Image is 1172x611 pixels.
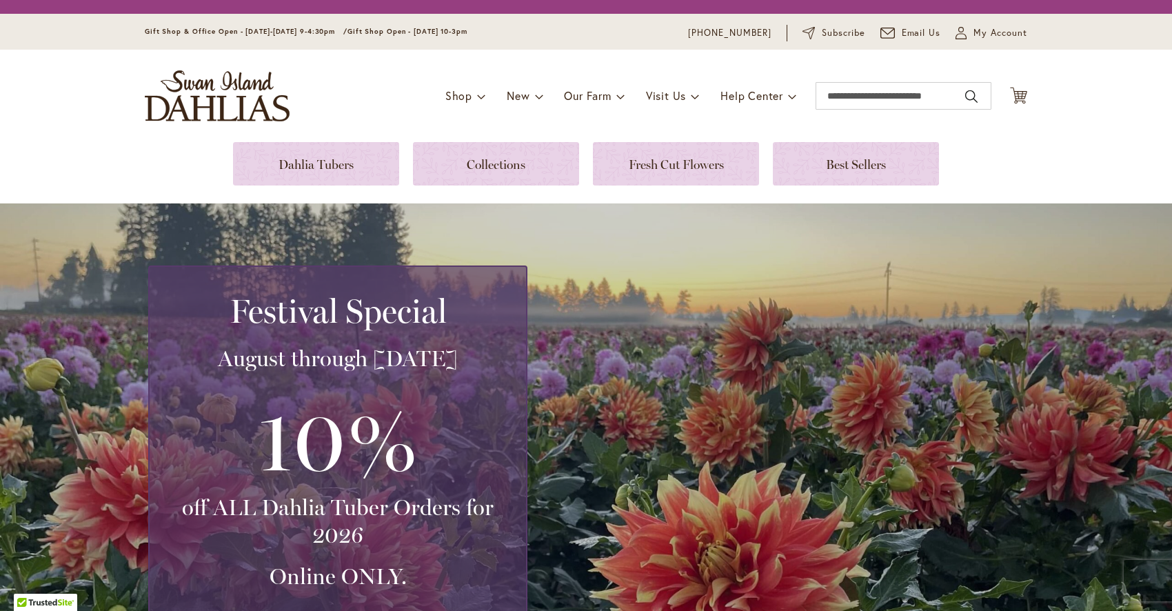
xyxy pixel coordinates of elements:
span: Visit Us [646,88,686,103]
span: Subscribe [822,26,865,40]
span: Shop [445,88,472,103]
span: Our Farm [564,88,611,103]
a: Email Us [880,26,941,40]
a: Subscribe [802,26,865,40]
span: My Account [973,26,1027,40]
h3: off ALL Dahlia Tuber Orders for 2026 [166,494,509,549]
a: store logo [145,70,290,121]
h2: Festival Special [166,292,509,330]
a: [PHONE_NUMBER] [688,26,771,40]
span: Gift Shop & Office Open - [DATE]-[DATE] 9-4:30pm / [145,27,347,36]
h3: August through [DATE] [166,345,509,372]
span: New [507,88,529,103]
span: Gift Shop Open - [DATE] 10-3pm [347,27,467,36]
h3: 10% [166,386,509,494]
span: Help Center [720,88,783,103]
button: My Account [956,26,1027,40]
button: Search [965,86,978,108]
span: Email Us [902,26,941,40]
